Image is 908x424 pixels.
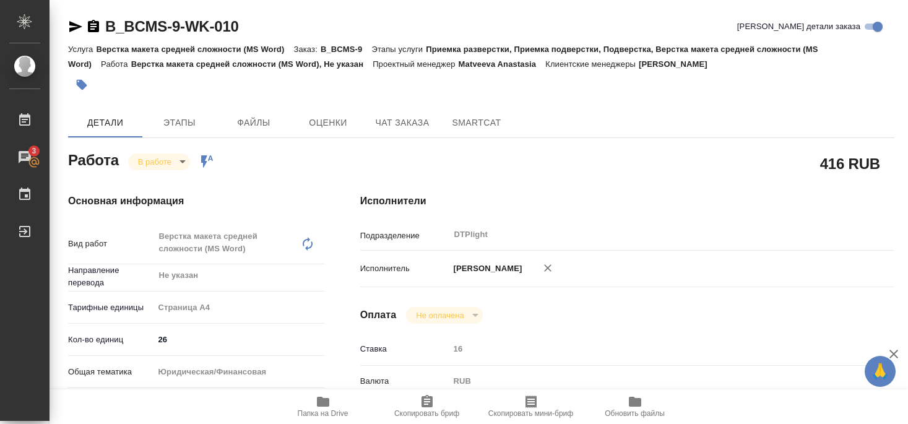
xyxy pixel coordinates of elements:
[449,371,850,392] div: RUB
[447,115,506,131] span: SmartCat
[360,308,397,322] h4: Оплата
[534,254,561,282] button: Удалить исполнителя
[128,154,190,170] div: В работе
[820,153,880,174] h2: 416 RUB
[360,230,449,242] p: Подразделение
[449,340,850,358] input: Пустое поле
[3,142,46,173] a: 3
[371,45,426,54] p: Этапы услуги
[68,45,818,69] p: Приемка разверстки, Приемка подверстки, Подверстка, Верстка макета средней сложности (MS Word)
[68,334,153,346] p: Кол-во единиц
[131,59,373,69] p: Верстка макета средней сложности (MS Word), Не указан
[373,59,458,69] p: Проектный менеджер
[375,389,479,424] button: Скопировать бриф
[360,262,449,275] p: Исполнитель
[68,45,96,54] p: Услуга
[870,358,891,384] span: 🙏
[394,409,459,418] span: Скопировать бриф
[449,262,522,275] p: [PERSON_NAME]
[134,157,175,167] button: В работе
[865,356,896,387] button: 🙏
[68,264,153,289] p: Направление перевода
[459,59,546,69] p: Matveeva Anastasia
[68,301,153,314] p: Тарифные единицы
[68,71,95,98] button: Добавить тэг
[298,409,348,418] span: Папка на Drive
[321,45,372,54] p: B_BCMS-9
[68,366,153,378] p: Общая тематика
[224,115,283,131] span: Файлы
[545,59,639,69] p: Клиентские менеджеры
[605,409,665,418] span: Обновить файлы
[68,238,153,250] p: Вид работ
[68,194,311,209] h4: Основная информация
[153,361,325,383] div: Юридическая/Финансовая
[412,310,467,321] button: Не оплачена
[583,389,687,424] button: Обновить файлы
[293,45,320,54] p: Заказ:
[360,194,894,209] h4: Исполнители
[68,148,119,170] h2: Работа
[298,115,358,131] span: Оценки
[406,307,482,324] div: В работе
[373,115,432,131] span: Чат заказа
[479,389,583,424] button: Скопировать мини-бриф
[24,145,43,157] span: 3
[639,59,717,69] p: [PERSON_NAME]
[153,331,325,348] input: ✎ Введи что-нибудь
[360,375,449,387] p: Валюта
[96,45,293,54] p: Верстка макета средней сложности (MS Word)
[101,59,131,69] p: Работа
[360,343,449,355] p: Ставка
[153,297,325,318] div: Страница А4
[271,389,375,424] button: Папка на Drive
[737,20,860,33] span: [PERSON_NAME] детали заказа
[105,18,239,35] a: B_BCMS-9-WK-010
[68,19,83,34] button: Скопировать ссылку для ЯМессенджера
[150,115,209,131] span: Этапы
[488,409,573,418] span: Скопировать мини-бриф
[76,115,135,131] span: Детали
[86,19,101,34] button: Скопировать ссылку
